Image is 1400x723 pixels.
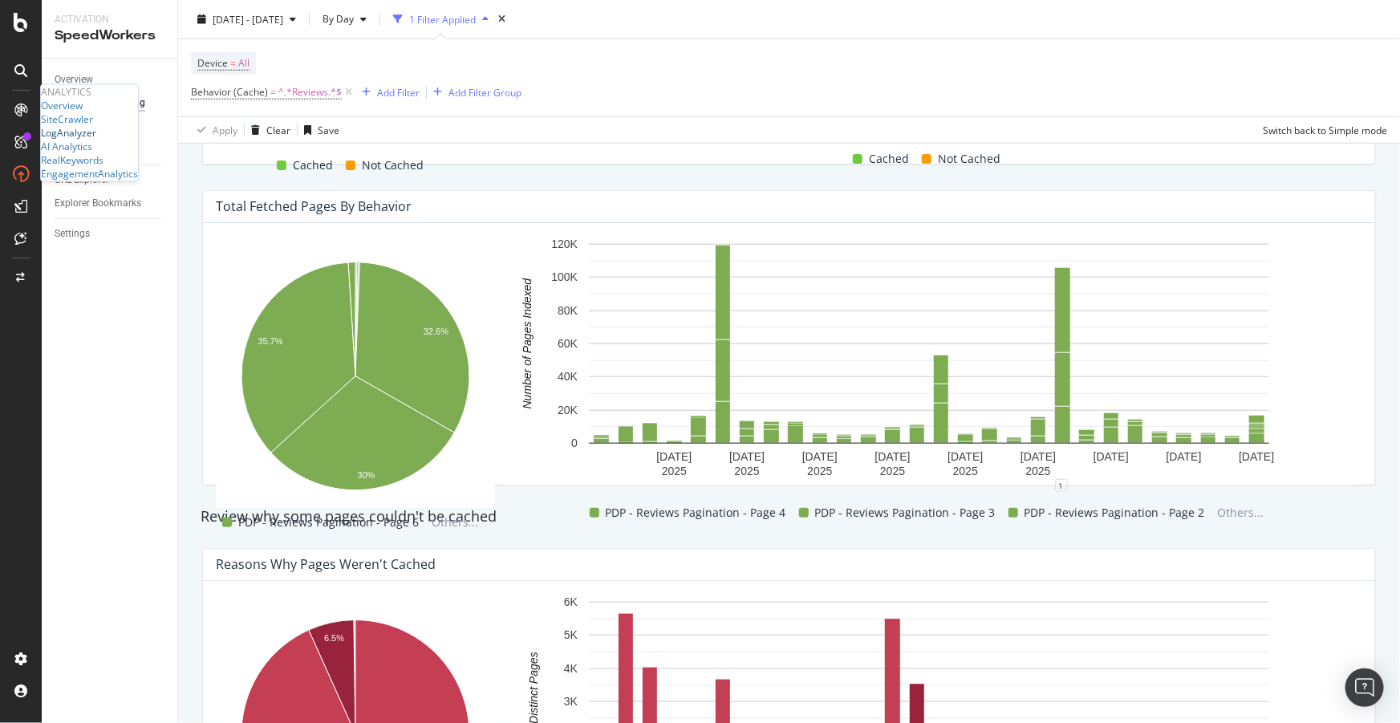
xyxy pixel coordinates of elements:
span: Not Cached [938,149,1000,169]
span: All [238,52,250,75]
button: Clear [245,117,290,143]
text: 120K [552,238,578,250]
div: Clear [266,123,290,136]
span: Cached [293,156,333,175]
div: Save [318,123,339,136]
div: Total Fetched Pages by Behavior [216,198,412,214]
a: SiteCrawler [41,112,93,126]
button: Apply [191,117,237,143]
text: 6K [564,595,578,608]
text: 3K [564,695,578,708]
div: Add Filter [377,85,420,99]
a: Settings [55,225,166,242]
text: 40K [558,371,578,384]
span: = [230,56,236,70]
div: Reasons why pages weren't cached [216,556,436,572]
div: Analytics [41,85,138,99]
div: Explorer Bookmarks [55,195,141,212]
text: 80K [558,304,578,317]
a: RealKeywords [41,153,103,167]
button: Add Filter [355,83,420,102]
text: [DATE] [657,450,692,463]
text: 4K [564,662,578,675]
text: [DATE] [1021,450,1056,463]
text: 2025 [1026,465,1051,477]
text: 2025 [880,465,905,477]
text: 35.7% [258,337,282,347]
span: PDP - Reviews Pagination - Page 2 [1025,503,1205,522]
svg: A chart. [504,236,1354,485]
div: times [495,11,509,27]
span: PDP - Reviews Pagination - Page 6 [238,513,419,532]
button: [DATE] - [DATE] [191,6,302,32]
text: 5K [564,628,578,641]
span: PDP - Reviews Pagination - Page 4 [606,503,786,522]
div: Add Filter Group [448,85,521,99]
text: 32.6% [424,327,448,336]
span: By Day [316,12,354,26]
span: = [270,85,276,99]
div: 1 [1055,479,1068,492]
div: Review why some pages couldn't be cached [193,506,1386,527]
text: 2025 [662,465,687,477]
div: Activation [55,13,164,26]
span: Behavior (Cache) [191,85,268,99]
text: [DATE] [802,450,838,463]
button: Add Filter Group [427,83,521,102]
text: 20K [558,404,578,416]
text: 60K [558,337,578,350]
div: Switch back to Simple mode [1263,123,1387,136]
div: SpeedWorkers [55,26,164,45]
span: Not Cached [362,156,424,175]
button: Switch back to Simple mode [1256,117,1387,143]
a: AI Analytics [41,140,92,153]
text: Number of Pages Indexed [521,278,534,409]
a: LogAnalyzer [41,126,96,140]
text: [DATE] [875,450,911,463]
span: Device [197,56,228,70]
span: Others... [425,513,485,532]
span: [DATE] - [DATE] [213,12,283,26]
text: [DATE] [729,450,765,463]
text: [DATE] [948,450,984,463]
span: PDP - Reviews Pagination - Page 3 [815,503,996,522]
svg: A chart. [216,254,495,508]
text: 0 [571,437,578,449]
span: Cached [869,149,909,169]
div: Open Intercom Messenger [1345,668,1384,707]
button: Save [298,117,339,143]
text: [DATE] [1094,450,1129,463]
a: Overview [55,71,166,88]
button: By Day [316,6,373,32]
text: [DATE] [1167,450,1202,463]
div: Overview [55,71,93,88]
a: Overview [41,99,83,112]
span: Others... [1211,503,1271,522]
div: Apply [213,123,237,136]
text: 30% [357,470,375,480]
a: Explorer Bookmarks [55,195,166,212]
text: 2025 [953,465,978,477]
span: ^.*Reviews.*$ [278,81,342,104]
text: 6.5% [324,633,344,643]
text: 2025 [735,465,760,477]
text: [DATE] [1240,450,1275,463]
text: 100K [552,271,578,284]
a: EngagementAnalytics [41,167,138,181]
button: 1 Filter Applied [387,6,495,32]
div: 1 Filter Applied [409,12,476,26]
div: Settings [55,225,90,242]
text: 2025 [808,465,833,477]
